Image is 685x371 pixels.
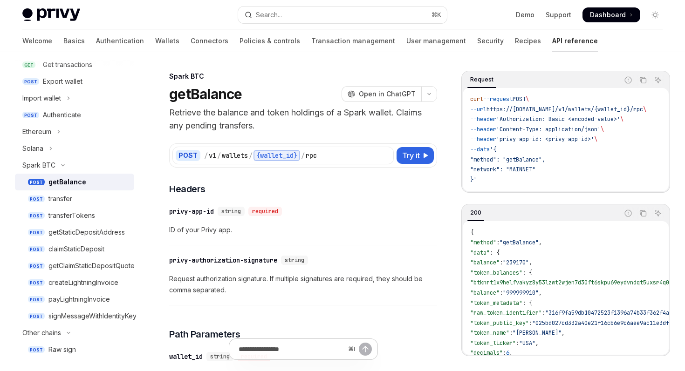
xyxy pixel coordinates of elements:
span: POST [28,212,45,219]
a: Recipes [515,30,541,52]
button: Toggle Spark BTC section [15,157,134,174]
span: : { [522,269,532,277]
span: : [500,289,503,297]
span: , [539,289,542,297]
span: POST [28,346,45,353]
span: --request [483,95,513,103]
span: \ [643,106,646,113]
span: --header [470,126,496,133]
a: Wallets [155,30,179,52]
div: wallets [222,151,248,160]
a: Transaction management [311,30,395,52]
span: POST [28,263,45,270]
div: Authenticate [43,109,81,121]
span: , [509,349,513,357]
a: Security [477,30,504,52]
div: Raw sign [48,344,76,355]
span: 'Authorization: Basic <encoded-value>' [496,115,620,123]
span: "decimals" [470,349,503,357]
img: light logo [22,8,80,21]
span: Dashboard [590,10,626,20]
span: POST [513,95,526,103]
a: Dashboard [582,7,640,22]
div: claimStaticDeposit [48,243,104,255]
span: POST [28,229,45,236]
button: Send message [359,343,372,356]
div: / [204,151,208,160]
span: POST [28,279,45,286]
span: string [221,208,241,215]
span: Request authorization signature. If multiple signatures are required, they should be comma separa... [169,273,437,296]
div: privy-app-id [169,207,214,216]
span: --data [470,146,490,153]
div: required [248,207,282,216]
span: "data" [470,249,490,256]
a: POSTsignMessageWithIdentityKey [15,308,134,324]
div: / [217,151,221,160]
a: POSTAuthenticate [15,107,134,123]
span: "raw_token_identifier" [470,309,542,317]
button: Toggle dark mode [648,7,663,22]
span: , [535,339,539,347]
a: POSTcreateLightningInvoice [15,274,134,291]
button: Toggle Solana section [15,140,134,157]
div: / [301,151,305,160]
div: getBalance [48,176,86,188]
span: "239170" [503,259,529,266]
a: POSTclaimStaticDeposit [15,241,134,257]
span: "balance" [470,259,500,266]
div: Import wallet [22,93,61,104]
span: "token_ticker" [470,339,516,347]
span: POST [28,179,45,186]
span: "token_balances" [470,269,522,277]
span: curl [470,95,483,103]
button: Try it [397,147,434,164]
span: --url [470,106,486,113]
span: : { [522,299,532,307]
span: Open in ChatGPT [359,89,416,99]
span: "network": "MAINNET" [470,166,535,173]
button: Report incorrect code [622,74,634,86]
div: POST [176,150,200,161]
div: rpc [306,151,317,160]
span: ID of your Privy app. [169,224,437,236]
span: : [500,259,503,266]
span: Try it [402,150,420,161]
div: Spark BTC [169,72,437,81]
button: Open in ChatGPT [342,86,421,102]
div: Other chains [22,327,61,338]
p: Retrieve the balance and token holdings of a Spark wallet. Claims any pending transfers. [169,106,437,132]
span: "token_metadata" [470,299,522,307]
span: --header [470,135,496,143]
span: \ [601,126,604,133]
span: : [496,239,500,246]
div: getClaimStaticDepositQuote [48,260,135,271]
span: --header [470,115,496,123]
h1: getBalance [169,86,242,102]
div: 200 [467,207,484,218]
span: "method" [470,239,496,246]
span: "[PERSON_NAME]" [513,329,562,337]
button: Open search [238,7,446,23]
span: : [509,329,513,337]
div: transfer [48,193,72,204]
div: payLightningInvoice [48,294,110,305]
span: ⌘ K [432,11,441,19]
a: POSTgetBalance [15,174,134,190]
a: Welcome [22,30,52,52]
div: getStaticDepositAddress [48,227,125,238]
button: Toggle Import wallet section [15,90,134,107]
div: / [249,151,253,160]
a: Basics [63,30,85,52]
span: "token_public_key" [470,319,529,327]
a: Policies & controls [240,30,300,52]
a: POSTRaw sign [15,341,134,358]
span: : [542,309,545,317]
span: '{ [490,146,496,153]
a: POSTExport wallet [15,73,134,90]
span: "999999910" [503,289,539,297]
div: signMessageWithIdentityKey [48,310,137,322]
span: POST [28,296,45,303]
button: Copy the contents from the code block [637,207,649,219]
a: POSTtransferTokens [15,207,134,224]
